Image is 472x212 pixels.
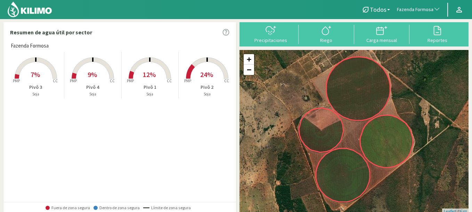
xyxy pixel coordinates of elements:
p: Soja [122,91,178,97]
tspan: PMP [13,78,19,83]
span: Fazenda Formosa [11,42,49,50]
button: Precipitaciones [243,25,299,43]
p: Soja [179,91,236,97]
tspan: CC [167,78,172,83]
p: Resumen de agua útil por sector [10,28,92,36]
tspan: PMP [70,78,77,83]
a: Zoom in [244,54,254,65]
span: Todos [370,6,386,13]
tspan: PMP [127,78,134,83]
tspan: CC [110,78,115,83]
span: Límite de zona segura [143,205,191,210]
button: Carga mensual [354,25,410,43]
p: Pivô 3 [7,84,64,91]
div: Riego [301,38,352,43]
span: 9% [88,70,97,79]
img: Kilimo [7,1,52,18]
a: Zoom out [244,65,254,75]
tspan: CC [53,78,58,83]
span: 7% [31,70,40,79]
span: 12% [143,70,156,79]
div: Precipitaciones [245,38,296,43]
button: Reportes [409,25,465,43]
button: Riego [299,25,354,43]
p: Pivô 1 [122,84,178,91]
span: Fuera de zona segura [46,205,90,210]
p: Pivô 4 [64,84,121,91]
tspan: CC [224,78,229,83]
div: Carga mensual [356,38,408,43]
p: Pivô 2 [179,84,236,91]
span: Fazenda Formosa [397,6,433,13]
span: 24% [200,70,213,79]
p: Soja [64,91,121,97]
button: Fazenda Formosa [393,2,444,17]
div: Reportes [412,38,463,43]
span: Dentro de zona segura [93,205,140,210]
tspan: PMP [184,78,191,83]
p: Soja [7,91,64,97]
